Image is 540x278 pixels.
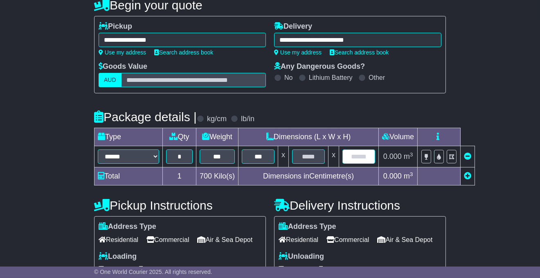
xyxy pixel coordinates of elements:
[99,222,156,231] label: Address Type
[404,152,413,160] span: m
[239,128,379,146] td: Dimensions (L x W x H)
[379,128,418,146] td: Volume
[239,167,379,185] td: Dimensions in Centimetre(s)
[328,146,339,167] td: x
[369,74,385,81] label: Other
[410,151,413,158] sup: 3
[279,252,324,261] label: Unloading
[99,263,126,276] span: Forklift
[383,172,402,180] span: 0.000
[163,128,196,146] td: Qty
[330,49,389,56] a: Search address book
[99,62,147,71] label: Goods Value
[135,263,163,276] span: Tail Lift
[99,22,132,31] label: Pickup
[200,172,212,180] span: 700
[326,233,369,246] span: Commercial
[279,263,306,276] span: Forklift
[198,233,253,246] span: Air & Sea Depot
[94,167,163,185] td: Total
[196,167,239,185] td: Kilo(s)
[464,172,471,180] a: Add new item
[94,110,197,124] h4: Package details |
[154,49,213,56] a: Search address book
[274,62,365,71] label: Any Dangerous Goods?
[464,152,471,160] a: Remove this item
[279,222,336,231] label: Address Type
[284,74,292,81] label: No
[274,49,322,56] a: Use my address
[99,233,138,246] span: Residential
[207,115,227,124] label: kg/cm
[315,263,343,276] span: Tail Lift
[274,22,312,31] label: Delivery
[274,199,446,212] h4: Delivery Instructions
[94,269,212,275] span: © One World Courier 2025. All rights reserved.
[94,128,163,146] td: Type
[241,115,254,124] label: lb/in
[146,233,189,246] span: Commercial
[278,146,289,167] td: x
[99,49,146,56] a: Use my address
[410,171,413,177] sup: 3
[99,73,122,87] label: AUD
[196,128,239,146] td: Weight
[94,199,266,212] h4: Pickup Instructions
[99,252,137,261] label: Loading
[404,172,413,180] span: m
[163,167,196,185] td: 1
[279,233,318,246] span: Residential
[309,74,353,81] label: Lithium Battery
[378,233,433,246] span: Air & Sea Depot
[383,152,402,160] span: 0.000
